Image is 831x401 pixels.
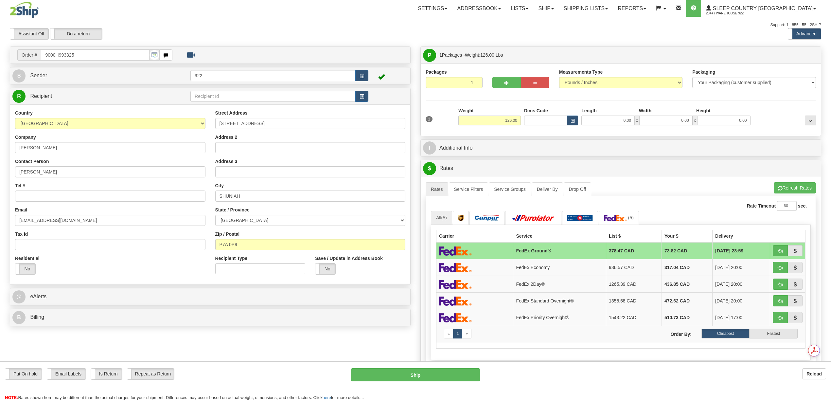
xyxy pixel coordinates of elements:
[564,182,592,196] a: Drop Off
[15,231,28,237] label: Tax Id
[706,10,755,17] span: 2044 / Warehouse 922
[606,309,662,326] td: 1543.22 CAD
[693,116,697,125] span: x
[606,276,662,293] td: 1265.39 CAD
[150,50,159,60] img: API
[426,182,448,196] a: Rates
[30,93,52,99] span: Recipient
[17,49,41,61] span: Order #
[662,259,713,276] td: 317.04 CAD
[750,329,798,338] label: Fastest
[215,207,250,213] label: State / Province
[621,329,697,337] label: Order By:
[15,207,27,213] label: Email
[15,255,40,262] label: Residential
[12,290,408,303] a: @ eAlerts
[513,309,606,326] td: FedEx Priority Overnight®
[12,69,190,82] a: S Sender
[802,368,826,379] button: Reload
[604,215,627,221] img: FedEx Express®
[480,52,494,58] span: 126.00
[439,52,442,58] span: 1
[50,28,102,39] label: Do a return
[444,329,453,338] a: Previous
[747,203,776,209] label: Rate Timeout
[413,0,452,17] a: Settings
[5,395,18,400] span: NOTE:
[805,116,816,125] div: ...
[567,215,593,221] img: Canada Post
[351,368,480,381] button: Ship
[12,311,26,324] span: B
[452,0,506,17] a: Addressbook
[439,280,472,289] img: FedEx Express®
[12,311,408,324] a: B Billing
[315,264,335,274] label: No
[423,48,819,62] a: P 1Packages -Weight:126.00 Lbs
[15,110,33,116] label: Country
[10,2,39,18] img: logo2044.jpg
[423,141,436,155] span: I
[426,116,433,122] span: 1
[806,371,822,376] b: Reload
[426,69,447,75] label: Packages
[30,294,46,299] span: eAlerts
[798,203,807,209] label: sec.
[315,255,382,262] label: Save / Update in Address Book
[713,230,770,243] th: Delivery
[423,162,436,175] span: $
[323,395,331,400] a: here
[215,255,248,262] label: Recipient Type
[449,182,488,196] a: Service Filters
[441,215,447,220] span: (5)
[439,296,472,306] img: FedEx Express®
[524,107,548,114] label: Dims Code
[127,369,174,379] label: Repeat as Return
[30,73,47,78] span: Sender
[423,49,436,62] span: P
[606,293,662,309] td: 1358.58 CAD
[613,0,651,17] a: Reports
[453,329,463,338] a: 1
[513,230,606,243] th: Service
[215,231,240,237] label: Zip / Postal
[439,48,503,62] span: Packages -
[12,90,171,103] a: R Recipient
[10,28,48,39] label: Assistant Off
[47,369,86,379] label: Email Labels
[215,134,238,140] label: Address 2
[692,69,715,75] label: Packaging
[5,369,42,379] label: Put On hold
[513,259,606,276] td: FedEx Economy
[465,52,503,58] span: Weight:
[10,22,821,28] div: Support: 1 - 855 - 55 - 2SHIP
[30,314,44,320] span: Billing
[774,182,816,193] button: Refresh Rates
[12,90,26,103] span: R
[15,264,35,274] label: No
[715,298,742,304] span: [DATE] 20:00
[458,215,464,221] img: UPS
[513,293,606,309] td: FedEx Standard Overnight®
[715,314,742,321] span: [DATE] 17:00
[513,242,606,259] td: FedEx Ground®
[533,0,558,17] a: Ship
[532,182,563,196] a: Deliver By
[513,276,606,293] td: FedEx 2Day®
[606,259,662,276] td: 936.57 CAD
[12,69,26,82] span: S
[431,211,452,225] a: All
[628,215,634,220] span: (5)
[15,158,49,165] label: Contact Person
[458,107,473,114] label: Weight
[662,309,713,326] td: 510.73 CAD
[711,6,813,11] span: Sleep Country [GEOGRAPHIC_DATA]
[190,91,356,102] input: Recipient Id
[662,242,713,259] td: 73.82 CAD
[662,293,713,309] td: 472.62 CAD
[788,28,821,39] label: Advanced
[696,107,711,114] label: Height
[466,331,468,336] span: »
[701,0,821,17] a: Sleep Country [GEOGRAPHIC_DATA] 2044 / Warehouse 922
[215,118,406,129] input: Enter a location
